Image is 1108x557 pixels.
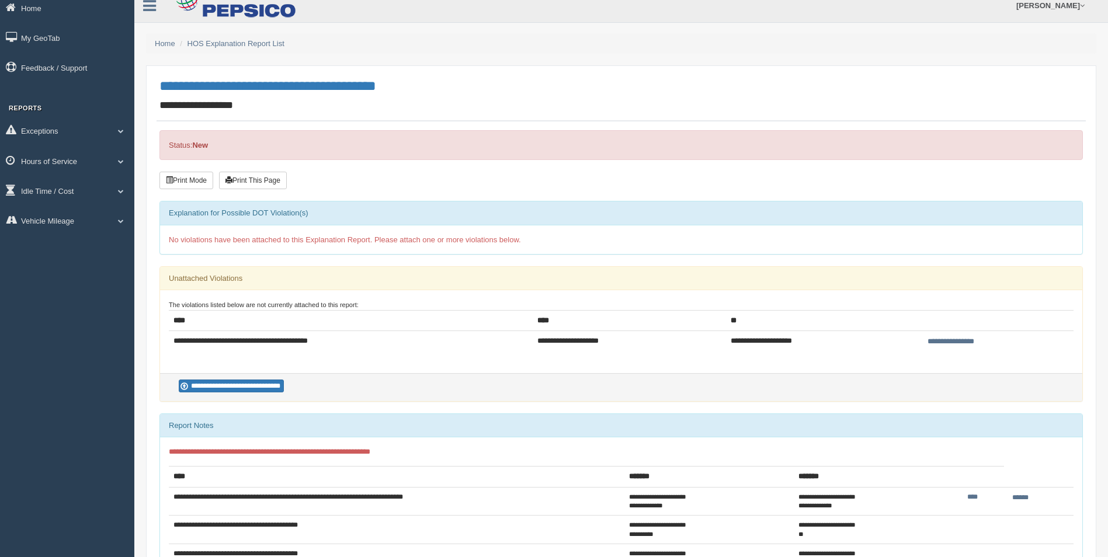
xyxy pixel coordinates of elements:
span: No violations have been attached to this Explanation Report. Please attach one or more violations... [169,235,521,244]
strong: New [192,141,208,149]
button: Print This Page [219,172,287,189]
div: Status: [159,130,1083,160]
small: The violations listed below are not currently attached to this report: [169,301,359,308]
div: Report Notes [160,414,1082,437]
button: Print Mode [159,172,213,189]
div: Unattached Violations [160,267,1082,290]
div: Explanation for Possible DOT Violation(s) [160,201,1082,225]
a: Home [155,39,175,48]
a: HOS Explanation Report List [187,39,284,48]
